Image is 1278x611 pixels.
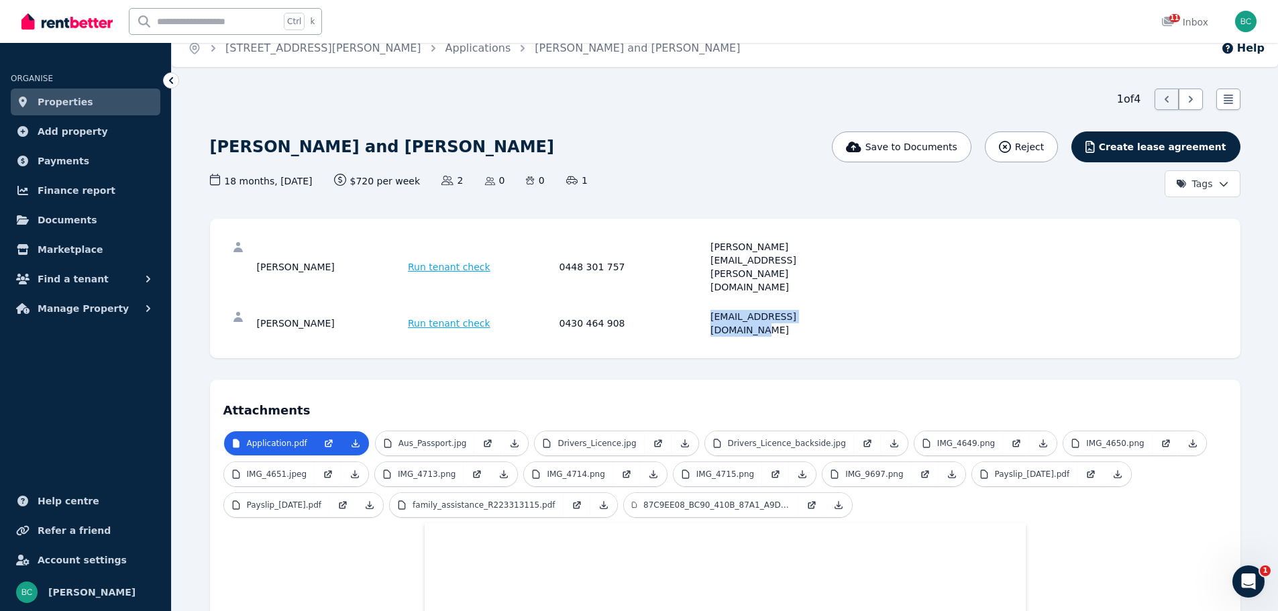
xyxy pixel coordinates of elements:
[334,174,421,188] span: $720 per week
[705,431,854,455] a: Drivers_Licence_backside.jpg
[937,438,995,449] p: IMG_4649.png
[1015,140,1044,154] span: Reject
[376,431,475,455] a: Aus_Passport.jpg
[696,469,754,480] p: IMG_4715.png
[11,89,160,115] a: Properties
[854,431,881,455] a: Open in new Tab
[535,431,644,455] a: Drivers_Licence.jpg
[38,493,99,509] span: Help centre
[398,438,467,449] p: Aus_Passport.jpg
[995,469,1070,480] p: Payslip_[DATE].pdf
[972,462,1078,486] a: Payslip_[DATE].pdf
[912,462,939,486] a: Open in new Tab
[223,393,1227,420] h4: Attachments
[247,500,322,510] p: Payslip_[DATE].pdf
[341,462,368,486] a: Download Attachment
[11,74,53,83] span: ORGANISE
[789,462,816,486] a: Download Attachment
[375,462,464,486] a: IMG_4713.png
[38,552,127,568] span: Account settings
[21,11,113,32] img: RentBetter
[398,469,456,480] p: IMG_4713.png
[413,500,555,510] p: family_assistance_R223313115.pdf
[590,493,617,517] a: Download Attachment
[224,462,315,486] a: IMG_4651.jpeg
[710,310,858,337] div: [EMAIL_ADDRESS][DOMAIN_NAME]
[11,207,160,233] a: Documents
[939,462,965,486] a: Download Attachment
[1153,431,1179,455] a: Open in new Tab
[38,123,108,140] span: Add property
[441,174,463,187] span: 2
[38,522,111,539] span: Refer a friend
[172,30,756,67] nav: Breadcrumb
[16,581,38,603] img: Brett Cumming
[284,13,305,30] span: Ctrl
[315,431,342,455] a: Open in new Tab
[38,241,103,258] span: Marketplace
[257,240,405,294] div: [PERSON_NAME]
[710,240,858,294] div: [PERSON_NAME][EMAIL_ADDRESS][PERSON_NAME][DOMAIN_NAME]
[11,177,160,204] a: Finance report
[822,462,911,486] a: IMG_9697.png
[408,317,490,330] span: Run tenant check
[762,462,789,486] a: Open in new Tab
[1086,438,1144,449] p: IMG_4650.png
[1030,431,1057,455] a: Download Attachment
[210,174,313,188] span: 18 months , [DATE]
[547,469,604,480] p: IMG_4714.png
[845,469,903,480] p: IMG_9697.png
[1099,140,1226,154] span: Create lease agreement
[557,438,636,449] p: Drivers_Licence.jpg
[624,493,798,517] a: 87C9EE08_BC90_410B_87A1_A9D3FF9E9380.jpeg
[310,16,315,27] span: k
[11,295,160,322] button: Manage Property
[1179,431,1206,455] a: Download Attachment
[1003,431,1030,455] a: Open in new Tab
[672,431,698,455] a: Download Attachment
[11,547,160,573] a: Account settings
[1071,131,1240,162] button: Create lease agreement
[501,431,528,455] a: Download Attachment
[490,462,517,486] a: Download Attachment
[11,488,160,514] a: Help centre
[38,300,129,317] span: Manage Property
[11,236,160,263] a: Marketplace
[225,42,421,54] a: [STREET_ADDRESS][PERSON_NAME]
[825,493,852,517] a: Download Attachment
[985,131,1058,162] button: Reject
[247,469,307,480] p: IMG_4651.jpeg
[728,438,846,449] p: Drivers_Licence_backside.jpg
[613,462,640,486] a: Open in new Tab
[474,431,501,455] a: Open in new Tab
[524,462,613,486] a: IMG_4714.png
[645,431,672,455] a: Open in new Tab
[640,462,667,486] a: Download Attachment
[257,310,405,337] div: [PERSON_NAME]
[247,438,307,449] p: Application.pdf
[560,310,707,337] div: 0430 464 908
[1161,15,1208,29] div: Inbox
[390,493,563,517] a: family_assistance_R223313115.pdf
[1104,462,1131,486] a: Download Attachment
[566,174,588,187] span: 1
[832,131,971,162] button: Save to Documents
[48,584,136,600] span: [PERSON_NAME]
[329,493,356,517] a: Open in new Tab
[464,462,490,486] a: Open in new Tab
[526,174,544,187] span: 0
[1169,14,1180,22] span: 11
[11,148,160,174] a: Payments
[342,431,369,455] a: Download Attachment
[224,431,315,455] a: Application.pdf
[38,153,89,169] span: Payments
[1077,462,1104,486] a: Open in new Tab
[1221,40,1265,56] button: Help
[38,182,115,199] span: Finance report
[564,493,590,517] a: Open in new Tab
[38,212,97,228] span: Documents
[914,431,1003,455] a: IMG_4649.png
[38,271,109,287] span: Find a tenant
[798,493,825,517] a: Open in new Tab
[674,462,762,486] a: IMG_4715.png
